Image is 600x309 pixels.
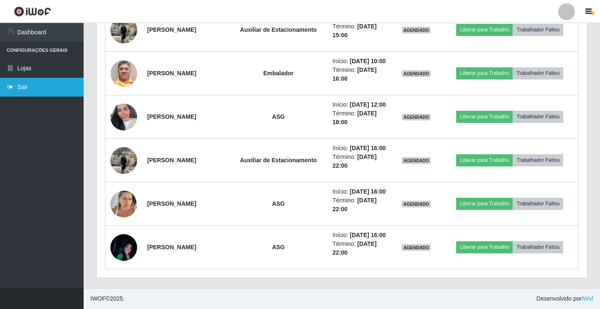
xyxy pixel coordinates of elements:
span: AGENDADO [402,70,431,77]
time: [DATE] 10:00 [350,58,386,64]
button: Trabalhador Faltou [513,154,563,166]
button: Liberar para Trabalho [456,241,513,253]
span: IWOF [90,295,106,302]
button: Trabalhador Faltou [513,198,563,209]
strong: [PERSON_NAME] [147,157,196,163]
strong: [PERSON_NAME] [147,26,196,33]
strong: [PERSON_NAME] [147,70,196,77]
img: CoreUI Logo [14,6,51,17]
strong: ASG [272,200,285,207]
li: Término: [332,22,386,40]
li: Início: [332,100,386,109]
time: [DATE] 16:00 [350,232,386,238]
button: Liberar para Trabalho [456,111,513,123]
button: Liberar para Trabalho [456,67,513,79]
li: Início: [332,187,386,196]
strong: [PERSON_NAME] [147,244,196,250]
li: Término: [332,109,386,127]
time: [DATE] 16:00 [350,188,386,195]
img: 1700098236719.jpeg [110,12,137,48]
time: [DATE] 16:00 [350,145,386,151]
strong: [PERSON_NAME] [147,200,196,207]
strong: Auxiliar de Estacionamento [240,157,317,163]
button: Trabalhador Faltou [513,241,563,253]
img: 1700098236719.jpeg [110,143,137,178]
strong: ASG [272,113,285,120]
li: Início: [332,231,386,240]
img: 1757944353461.jpeg [110,217,137,277]
button: Liberar para Trabalho [456,154,513,166]
span: AGENDADO [402,201,431,207]
button: Liberar para Trabalho [456,24,513,36]
span: AGENDADO [402,244,431,251]
time: [DATE] 12:00 [350,101,386,108]
img: 1741963068390.jpeg [110,186,137,222]
a: iWof [582,295,593,302]
span: Desenvolvido por [536,294,593,303]
button: Trabalhador Faltou [513,24,563,36]
span: © 2025 . [90,294,125,303]
span: AGENDADO [402,27,431,33]
strong: Embalador [263,70,294,77]
img: 1750447582660.jpeg [110,93,137,141]
strong: Auxiliar de Estacionamento [240,26,317,33]
span: AGENDADO [402,157,431,164]
button: Trabalhador Faltou [513,111,563,123]
strong: [PERSON_NAME] [147,113,196,120]
img: 1687914027317.jpeg [110,50,137,97]
button: Trabalhador Faltou [513,67,563,79]
li: Término: [332,66,386,83]
li: Início: [332,57,386,66]
li: Término: [332,240,386,257]
li: Início: [332,144,386,153]
li: Término: [332,196,386,214]
span: AGENDADO [402,114,431,120]
button: Liberar para Trabalho [456,198,513,209]
li: Término: [332,153,386,170]
strong: ASG [272,244,285,250]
